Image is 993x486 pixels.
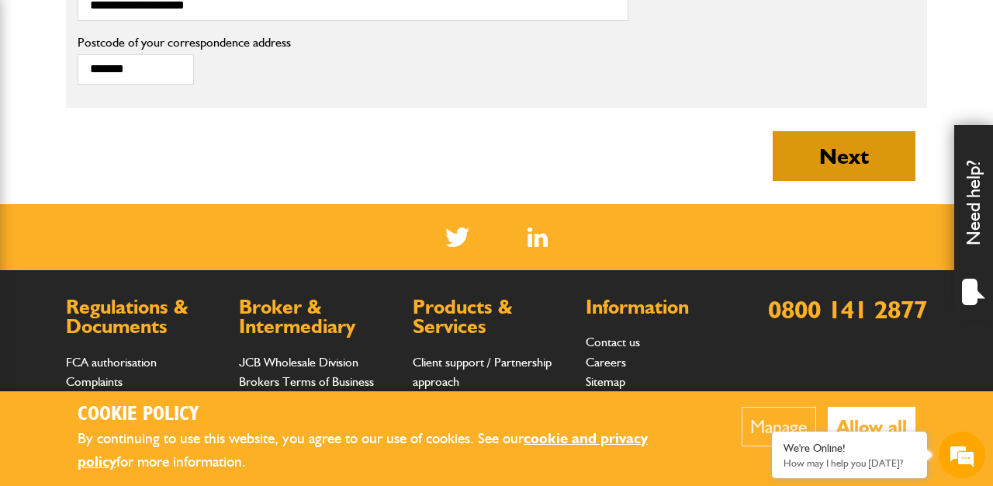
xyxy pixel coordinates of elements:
[586,374,625,389] a: Sitemap
[239,374,374,389] a: Brokers Terms of Business
[445,227,469,247] img: Twitter
[254,8,292,45] div: Minimize live chat window
[586,335,640,349] a: Contact us
[828,407,915,446] button: Allow all
[413,355,552,390] a: Client support / Partnership approach
[66,355,157,370] a: FCA authorisation
[66,374,123,389] a: Complaints
[528,227,548,247] a: LinkedIn
[81,87,261,107] div: Chat with us now
[66,297,223,337] h2: Regulations & Documents
[20,235,283,269] input: Enter your phone number
[78,36,628,49] label: Postcode of your correspondence address
[78,403,694,427] h2: Cookie Policy
[211,377,282,397] em: Start Chat
[528,227,548,247] img: Linked In
[768,294,927,325] a: 0800 141 2877
[954,125,993,319] div: Need help?
[78,427,694,474] p: By continuing to use this website, you agree to our use of cookies. See our for more information.
[773,131,915,181] button: Next
[20,281,283,363] textarea: Type your message and hit 'Enter'
[239,355,358,370] a: JCB Wholesale Division
[784,457,915,469] p: How may I help you today?
[20,144,283,178] input: Enter your last name
[239,297,396,337] h2: Broker & Intermediary
[26,86,65,108] img: d_20077148190_company_1631870298795_20077148190
[784,442,915,455] div: We're Online!
[586,355,626,370] a: Careers
[20,189,283,224] input: Enter your email address
[413,297,570,337] h2: Products & Services
[586,297,743,318] h2: Information
[742,407,816,446] button: Manage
